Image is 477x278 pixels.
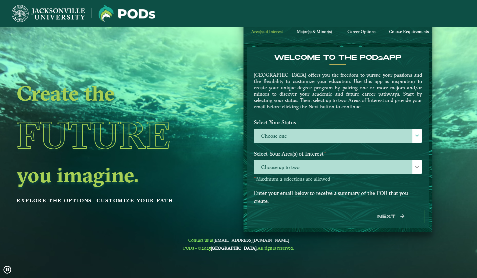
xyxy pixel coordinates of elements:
a: [GEOGRAPHIC_DATA]. [211,245,257,251]
sup: ⋆ [324,150,326,155]
span: Contact us at [183,237,294,243]
sub: s [378,55,383,62]
p: Explore the options. Customize your path. [17,196,198,206]
label: Choose one [254,129,422,143]
span: Course Requirements [389,29,429,34]
button: Next [358,210,424,224]
span: Area(s) of Interest [251,29,283,34]
h4: Welcome to the POD app [254,54,422,62]
img: Jacksonville University logo [99,5,155,22]
span: Major(s) & Minor(s) [297,29,332,34]
img: Jacksonville University logo [12,5,85,22]
span: Career Options [347,29,375,34]
h1: Future [17,105,198,165]
label: Select Your Area(s) of Interest [249,148,427,160]
label: Select Your Status [249,116,427,129]
p: Maximum 2 selections are allowed [254,176,422,182]
label: Enter your email below to receive a summary of the POD that you create. [249,187,427,207]
span: PODs - ©2025 All rights reserved. [183,245,294,251]
p: [GEOGRAPHIC_DATA] offers you the freedom to pursue your passions and the flexibility to customize... [254,72,422,110]
span: Choose up to two [254,160,422,174]
a: [EMAIL_ADDRESS][DOMAIN_NAME] [214,237,289,243]
sup: ⋆ [254,175,256,180]
h2: you imagine. [17,165,198,184]
h2: Create the [17,84,198,102]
